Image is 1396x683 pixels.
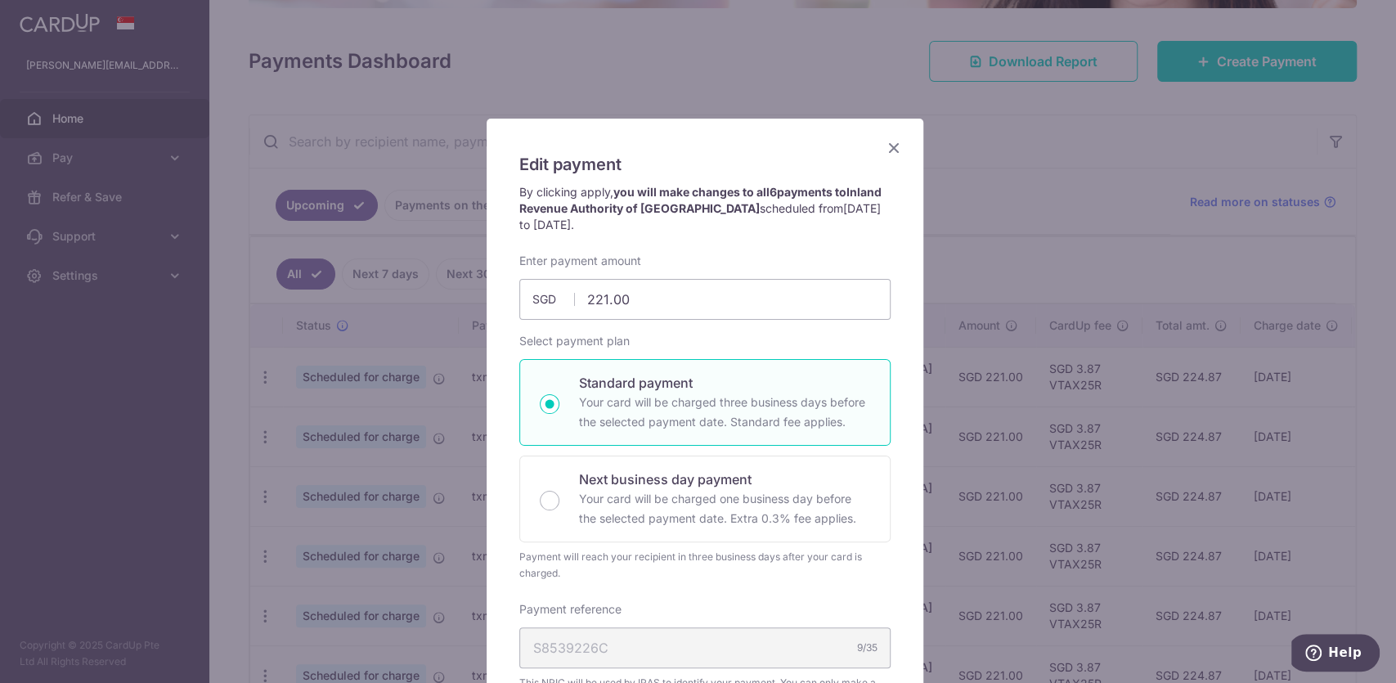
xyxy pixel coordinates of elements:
[519,333,630,349] label: Select payment plan
[519,279,891,320] input: 0.00
[884,138,904,158] button: Close
[519,184,891,233] p: By clicking apply, scheduled from .
[579,489,870,528] p: Your card will be charged one business day before the selected payment date. Extra 0.3% fee applies.
[519,549,891,582] div: Payment will reach your recipient in three business days after your card is charged.
[579,470,870,489] p: Next business day payment
[857,640,878,656] div: 9/35
[519,253,641,269] label: Enter payment amount
[519,601,622,618] label: Payment reference
[519,151,891,177] h5: Edit payment
[579,393,870,432] p: Your card will be charged three business days before the selected payment date. Standard fee appl...
[532,291,575,308] span: SGD
[579,373,870,393] p: Standard payment
[519,185,882,215] strong: you will make changes to all payments to
[770,185,777,199] span: 6
[1291,634,1380,675] iframe: Opens a widget where you can find more information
